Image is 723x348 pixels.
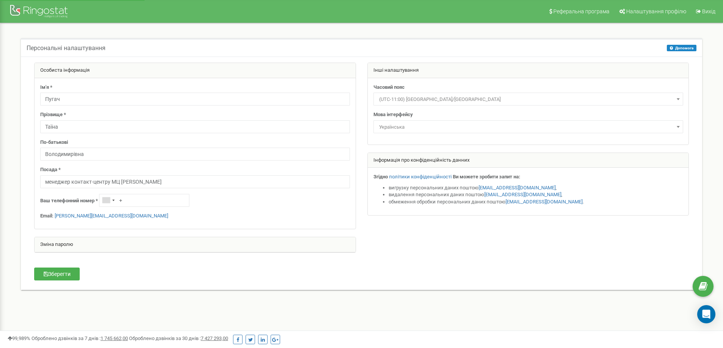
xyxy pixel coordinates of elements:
a: політики конфіденційності [389,174,452,180]
label: Мова інтерфейсу [373,111,413,118]
span: Українська [373,120,683,133]
label: Посада * [40,166,61,173]
div: Інші налаштування [368,63,689,78]
span: Налаштування профілю [626,8,686,14]
input: +1-800-555-55-55 [99,194,189,207]
h5: Персональні налаштування [27,45,106,52]
a: [PERSON_NAME][EMAIL_ADDRESS][DOMAIN_NAME] [55,213,168,219]
strong: Email: [40,213,54,219]
input: По-батькові [40,148,350,161]
span: Оброблено дзвінків за 7 днів : [32,335,128,341]
span: Оброблено дзвінків за 30 днів : [129,335,228,341]
label: Ім'я * [40,84,52,91]
u: 7 427 293,00 [201,335,228,341]
u: 1 745 662,00 [101,335,128,341]
button: Зберегти [34,268,80,280]
label: Прізвище * [40,111,66,118]
span: (UTC-11:00) Pacific/Midway [373,93,683,106]
input: Ім'я [40,93,350,106]
span: 99,989% [8,335,30,341]
input: Прізвище [40,120,350,133]
label: По-батькові [40,139,68,146]
span: Реферальна програма [553,8,610,14]
span: Вихід [702,8,715,14]
div: Зміна паролю [35,237,356,252]
a: [EMAIL_ADDRESS][DOMAIN_NAME] [484,192,561,197]
input: Посада [40,175,350,188]
li: вигрузку персональних даних поштою , [389,184,683,192]
label: Часовий пояс [373,84,405,91]
a: [EMAIL_ADDRESS][DOMAIN_NAME] [506,199,583,205]
button: Допомога [667,45,696,51]
li: обмеження обробки персональних даних поштою . [389,198,683,206]
div: Telephone country code [99,194,117,206]
label: Ваш телефонний номер * [40,197,98,205]
span: (UTC-11:00) Pacific/Midway [376,94,680,105]
a: [EMAIL_ADDRESS][DOMAIN_NAME] [479,185,556,191]
strong: Ви можете зробити запит на: [453,174,520,180]
div: Інформація про конфіденційність данних [368,153,689,168]
div: Open Intercom Messenger [697,305,715,323]
div: Особиста інформація [35,63,356,78]
strong: Згідно [373,174,388,180]
li: видалення персональних даних поштою , [389,191,683,198]
span: Українська [376,122,680,132]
